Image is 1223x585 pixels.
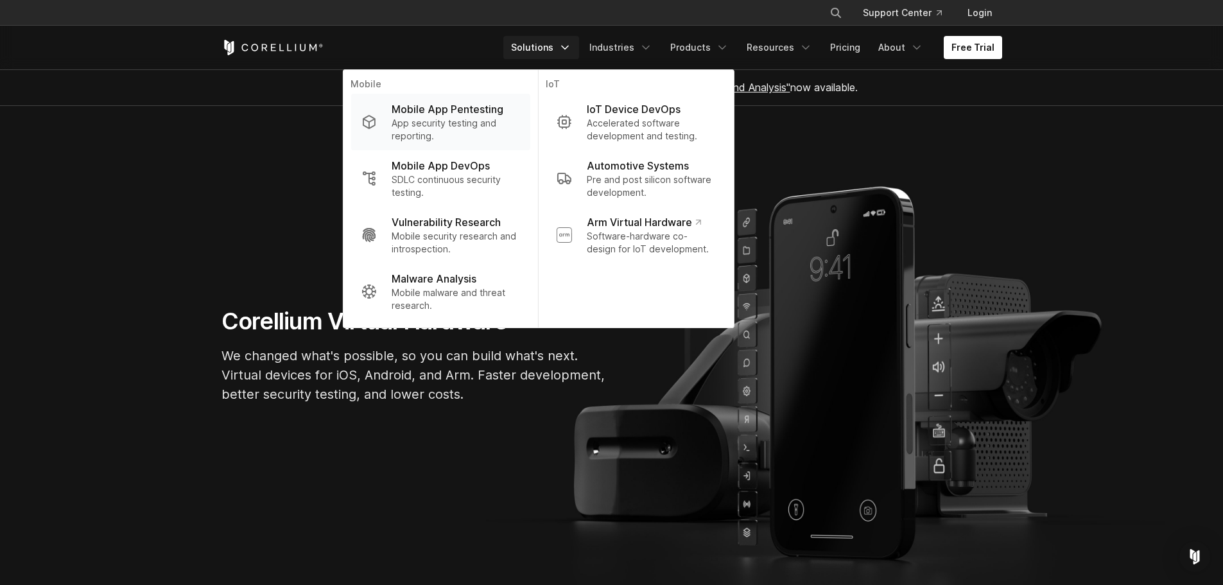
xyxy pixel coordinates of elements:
[822,36,868,59] a: Pricing
[503,36,579,59] a: Solutions
[392,214,501,230] p: Vulnerability Research
[739,36,820,59] a: Resources
[814,1,1002,24] div: Navigation Menu
[392,158,490,173] p: Mobile App DevOps
[221,40,324,55] a: Corellium Home
[587,214,700,230] p: Arm Virtual Hardware
[663,36,736,59] a: Products
[221,346,607,404] p: We changed what's possible, so you can build what's next. Virtual devices for iOS, Android, and A...
[587,230,715,256] p: Software-hardware co-design for IoT development.
[351,78,530,94] p: Mobile
[546,207,725,263] a: Arm Virtual Hardware Software-hardware co-design for IoT development.
[351,150,530,207] a: Mobile App DevOps SDLC continuous security testing.
[871,36,931,59] a: About
[582,36,660,59] a: Industries
[392,101,503,117] p: Mobile App Pentesting
[546,94,725,150] a: IoT Device DevOps Accelerated software development and testing.
[853,1,952,24] a: Support Center
[587,117,715,143] p: Accelerated software development and testing.
[824,1,847,24] button: Search
[957,1,1002,24] a: Login
[351,94,530,150] a: Mobile App Pentesting App security testing and reporting.
[587,158,689,173] p: Automotive Systems
[587,173,715,199] p: Pre and post silicon software development.
[503,36,1002,59] div: Navigation Menu
[1179,541,1210,572] div: Open Intercom Messenger
[546,150,725,207] a: Automotive Systems Pre and post silicon software development.
[221,307,607,336] h1: Corellium Virtual Hardware
[392,173,519,199] p: SDLC continuous security testing.
[944,36,1002,59] a: Free Trial
[351,263,530,320] a: Malware Analysis Mobile malware and threat research.
[392,230,519,256] p: Mobile security research and introspection.
[392,117,519,143] p: App security testing and reporting.
[351,207,530,263] a: Vulnerability Research Mobile security research and introspection.
[546,78,725,94] p: IoT
[587,101,681,117] p: IoT Device DevOps
[392,271,476,286] p: Malware Analysis
[392,286,519,312] p: Mobile malware and threat research.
